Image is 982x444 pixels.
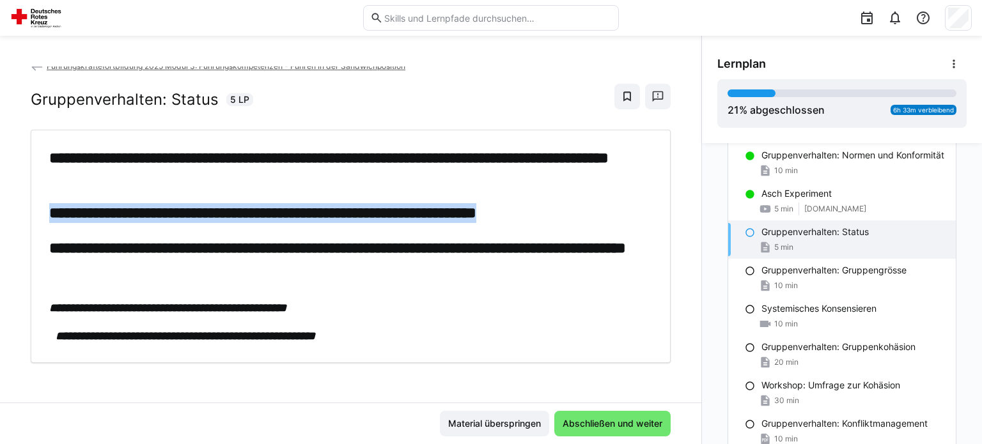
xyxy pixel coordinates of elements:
[761,264,907,277] p: Gruppenverhalten: Gruppengrösse
[561,417,664,430] span: Abschließen und weiter
[761,417,928,430] p: Gruppenverhalten: Konfliktmanagement
[383,12,612,24] input: Skills und Lernpfade durchsuchen…
[717,57,766,71] span: Lernplan
[31,61,405,71] a: Führungskräftefortbildung 2025 Modul 3: Führungskompetenzen - Führen in der Sandwichposition
[31,90,219,109] h2: Gruppenverhalten: Status
[774,242,793,252] span: 5 min
[774,204,793,214] span: 5 min
[761,226,869,238] p: Gruppenverhalten: Status
[728,102,825,118] div: % abgeschlossen
[893,106,954,114] span: 6h 33m verbleibend
[728,103,739,116] span: 21
[47,61,405,71] span: Führungskräftefortbildung 2025 Modul 3: Führungskompetenzen - Führen in der Sandwichposition
[761,341,916,353] p: Gruppenverhalten: Gruppenkohäsion
[761,302,877,315] p: Systemisches Konsensieren
[440,411,549,436] button: Material überspringen
[774,395,799,406] span: 30 min
[761,149,944,162] p: Gruppenverhalten: Normen und Konformität
[804,204,866,214] span: [DOMAIN_NAME]
[554,411,671,436] button: Abschließen und weiter
[774,434,798,444] span: 10 min
[446,417,543,430] span: Material überspringen
[774,280,798,291] span: 10 min
[774,165,798,176] span: 10 min
[774,319,798,329] span: 10 min
[761,187,832,200] p: Asch Experiment
[774,357,799,367] span: 20 min
[230,93,249,106] span: 5 LP
[761,379,900,392] p: Workshop: Umfrage zur Kohäsion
